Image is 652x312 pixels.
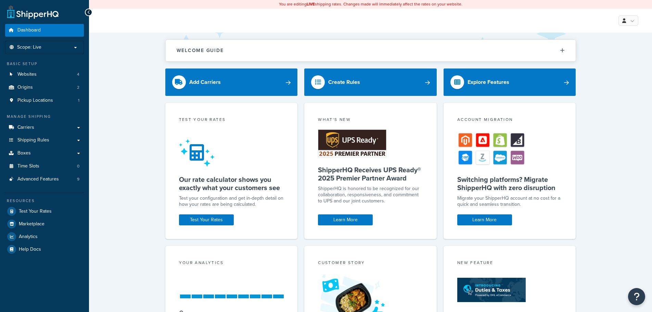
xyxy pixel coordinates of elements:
div: Test your configuration and get in-depth detail on how your rates are being calculated. [179,195,284,208]
span: Shipping Rules [17,137,49,143]
li: Advanced Features [5,173,84,186]
span: Marketplace [19,221,44,227]
li: Time Slots [5,160,84,173]
div: Customer Story [318,260,423,267]
div: Your Analytics [179,260,284,267]
span: Carriers [17,125,34,130]
span: Pickup Locations [17,98,53,103]
span: Boxes [17,150,31,156]
div: Resources [5,198,84,204]
h2: Welcome Guide [177,48,224,53]
li: Websites [5,68,84,81]
span: Dashboard [17,27,41,33]
a: Marketplace [5,218,84,230]
div: New Feature [457,260,562,267]
h5: Our rate calculator shows you exactly what your customers see [179,175,284,192]
div: Test your rates [179,116,284,124]
div: Migrate your ShipperHQ account at no cost for a quick and seamless transition. [457,195,562,208]
a: Test Your Rates [179,214,234,225]
h5: ShipperHQ Receives UPS Ready® 2025 Premier Partner Award [318,166,423,182]
a: Learn More [457,214,512,225]
div: What's New [318,116,423,124]
span: Websites [17,72,37,77]
span: Test Your Rates [19,209,52,214]
a: Test Your Rates [5,205,84,217]
span: Help Docs [19,247,41,252]
a: Create Rules [304,68,437,96]
b: LIVE [307,1,315,7]
li: Pickup Locations [5,94,84,107]
div: Account Migration [457,116,562,124]
a: Boxes [5,147,84,160]
a: Explore Features [444,68,576,96]
a: Help Docs [5,243,84,255]
span: Scope: Live [17,45,41,50]
span: 9 [77,176,79,182]
a: Learn More [318,214,373,225]
span: Analytics [19,234,38,240]
a: Origins2 [5,81,84,94]
span: 0 [77,163,79,169]
div: Manage Shipping [5,114,84,120]
div: Explore Features [468,77,509,87]
span: 2 [77,85,79,90]
div: Basic Setup [5,61,84,67]
span: 4 [77,72,79,77]
p: ShipperHQ is honored to be recognized for our collaboration, responsiveness, and commitment to UP... [318,186,423,204]
a: Websites4 [5,68,84,81]
a: Analytics [5,230,84,243]
a: Time Slots0 [5,160,84,173]
button: Open Resource Center [628,288,645,305]
span: 1 [78,98,79,103]
li: Origins [5,81,84,94]
a: Shipping Rules [5,134,84,147]
a: Pickup Locations1 [5,94,84,107]
div: Add Carriers [189,77,221,87]
a: Dashboard [5,24,84,37]
div: Create Rules [328,77,360,87]
a: Advanced Features9 [5,173,84,186]
span: Advanced Features [17,176,59,182]
span: Time Slots [17,163,39,169]
span: Origins [17,85,33,90]
h5: Switching platforms? Migrate ShipperHQ with zero disruption [457,175,562,192]
a: Carriers [5,121,84,134]
a: Add Carriers [165,68,298,96]
button: Welcome Guide [166,40,576,61]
